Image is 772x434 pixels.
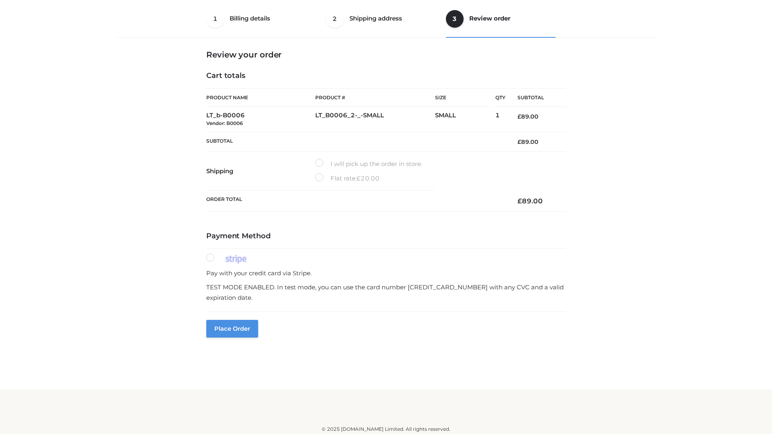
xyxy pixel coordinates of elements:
th: Shipping [206,152,315,190]
button: Place order [206,320,258,338]
h4: Payment Method [206,232,566,241]
bdi: 20.00 [357,174,380,182]
span: £ [517,138,521,145]
td: 1 [495,107,505,132]
p: Pay with your credit card via Stripe. [206,268,566,278]
th: Size [435,89,491,107]
th: Order Total [206,190,505,212]
h3: Review your order [206,50,566,59]
h4: Cart totals [206,72,566,80]
th: Subtotal [505,89,566,107]
td: LT_B0006_2-_-SMALL [315,107,435,132]
th: Product Name [206,88,315,107]
th: Qty [495,88,505,107]
label: Flat rate: [315,173,380,184]
p: TEST MODE ENABLED. In test mode, you can use the card number [CREDIT_CARD_NUMBER] with any CVC an... [206,282,566,303]
small: Vendor: B0006 [206,120,243,126]
span: £ [517,113,521,120]
td: SMALL [435,107,495,132]
span: £ [357,174,361,182]
div: © 2025 [DOMAIN_NAME] Limited. All rights reserved. [119,425,653,433]
label: I will pick up the order in store. [315,159,422,169]
bdi: 89.00 [517,113,538,120]
th: Product # [315,88,435,107]
th: Subtotal [206,132,505,151]
bdi: 89.00 [517,197,543,205]
td: LT_b-B0006 [206,107,315,132]
span: £ [517,197,522,205]
bdi: 89.00 [517,138,538,145]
